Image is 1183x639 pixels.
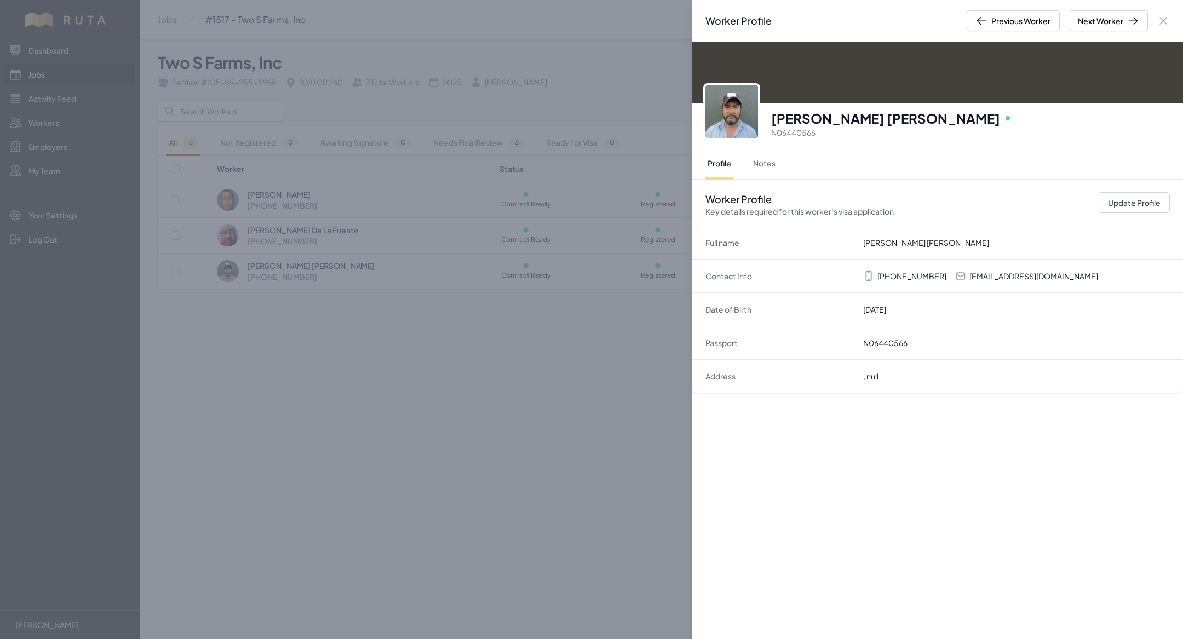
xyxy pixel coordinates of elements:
[705,270,854,281] dt: Contact Info
[705,371,854,382] dt: Address
[705,237,854,248] dt: Full name
[863,237,1170,248] dd: [PERSON_NAME] [PERSON_NAME]
[863,304,1170,315] dd: [DATE]
[967,10,1060,31] button: Previous Worker
[705,304,854,315] dt: Date of Birth
[705,13,772,28] h2: Worker Profile
[771,110,1000,127] h3: [PERSON_NAME] [PERSON_NAME]
[863,371,1170,382] dd: , null
[705,193,896,217] h2: Worker Profile
[969,270,1098,281] p: [EMAIL_ADDRESS][DOMAIN_NAME]
[771,127,1170,138] p: N06440566
[705,337,854,348] dt: Passport
[751,149,778,180] button: Notes
[705,206,896,217] p: Key details required for this worker's visa application.
[863,337,1170,348] dd: N06440566
[705,149,733,180] button: Profile
[877,270,946,281] p: [PHONE_NUMBER]
[1099,192,1170,213] button: Update Profile
[1069,10,1148,31] button: Next Worker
